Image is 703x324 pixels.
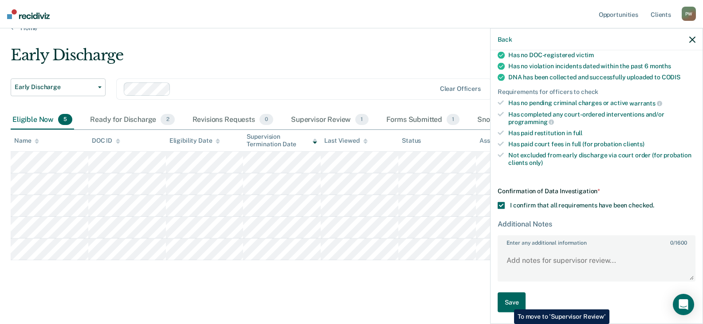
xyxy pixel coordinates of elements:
[58,114,72,125] span: 5
[673,294,694,315] div: Open Intercom Messenger
[670,240,673,246] span: 0
[191,110,275,130] div: Revisions Requests
[498,220,695,228] div: Additional Notes
[324,137,367,144] div: Last Viewed
[355,114,368,125] span: 1
[498,35,512,43] button: Back
[88,110,176,130] div: Ready for Discharge
[510,202,654,209] span: I confirm that all requirements have been checked.
[508,74,695,81] div: DNA has been collected and successfully uploaded to
[11,110,74,130] div: Eligible Now
[508,140,695,148] div: Has paid court fees in full (for probation
[650,62,671,70] span: months
[289,110,370,130] div: Supervisor Review
[440,85,481,93] div: Clear officers
[247,133,317,148] div: Supervision Termination Date
[15,83,94,91] span: Early Discharge
[508,151,695,166] div: Not excluded from early discharge via court order (for probation clients
[259,114,273,125] span: 0
[475,110,529,130] div: Snoozed
[169,137,220,144] div: Eligibility Date
[92,137,120,144] div: DOC ID
[576,51,594,59] span: victim
[662,74,680,81] span: CODIS
[508,99,695,107] div: Has no pending criminal charges or active
[385,110,462,130] div: Forms Submitted
[11,46,538,71] div: Early Discharge
[682,7,696,21] div: P W
[14,137,39,144] div: Name
[670,240,687,246] span: / 1600
[508,51,695,59] div: Has no DOC-registered
[508,62,695,70] div: Has no violation incidents dated within the past 6
[508,110,695,125] div: Has completed any court-ordered interventions and/or
[447,114,460,125] span: 1
[508,129,695,137] div: Has paid restitution in
[498,187,695,195] div: Confirmation of Data Investigation
[479,137,521,144] div: Assigned to
[7,9,50,19] img: Recidiviz
[498,88,695,96] div: Requirements for officers to check
[629,99,662,106] span: warrants
[623,140,644,147] span: clients)
[508,118,554,125] span: programming
[529,159,543,166] span: only)
[499,236,695,246] label: Enter any additional information
[402,137,421,144] div: Status
[161,114,174,125] span: 2
[573,129,582,137] span: full
[498,293,526,312] button: Save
